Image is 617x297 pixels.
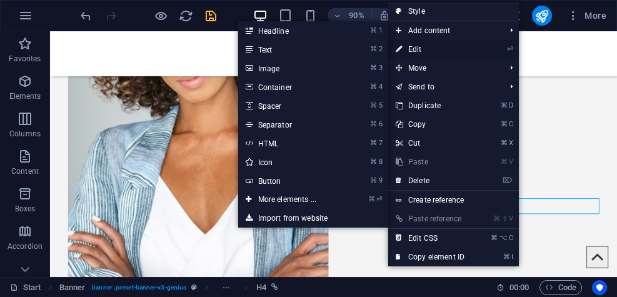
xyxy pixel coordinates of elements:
[501,139,508,147] i: ⌘
[379,139,382,147] i: 7
[178,8,193,23] button: reload
[388,171,472,190] a: ⌦Delete
[539,280,582,295] button: Code
[238,190,341,209] a: ⌘⏎More elements ...
[509,120,513,128] i: C
[370,139,377,147] i: ⌘
[379,45,382,53] i: 2
[238,153,341,171] a: ⌘8Icon
[567,9,606,22] span: More
[78,8,93,23] button: undo
[59,280,278,295] nav: breadcrumb
[9,129,41,139] p: Columns
[501,158,508,166] i: ⌘
[388,59,500,78] span: Move
[153,8,168,23] button: Click here to leave preview mode and continue editing
[511,253,513,261] i: I
[9,54,41,64] p: Favorites
[501,101,508,109] i: ⌘
[370,120,377,128] i: ⌘
[191,284,197,291] i: This element is a customizable preset
[518,283,520,292] span: :
[501,120,508,128] i: ⌘
[370,45,377,53] i: ⌘
[388,191,519,209] a: Create reference
[545,280,576,295] span: Code
[388,96,472,115] a: ⌘DDuplicate
[370,158,377,166] i: ⌘
[379,101,382,109] i: 5
[79,9,93,23] i: Undo: Change link (Ctrl+Z)
[238,21,341,40] a: ⌘1Headline
[509,214,513,223] i: V
[509,158,513,166] i: V
[238,171,341,190] a: ⌘9Button
[271,284,278,291] i: This element is linked
[379,26,382,34] i: 1
[15,204,36,214] p: Boxes
[346,8,366,23] h6: 90%
[256,280,266,295] span: Click to select. Double-click to edit
[379,120,382,128] i: 6
[388,2,519,21] a: Style
[562,6,611,26] button: More
[388,115,472,134] a: ⌘CCopy
[376,195,382,203] i: ⏎
[90,280,186,295] span: . banner .preset-banner-v3-genius
[379,83,382,91] i: 4
[370,83,377,91] i: ⌘
[370,26,377,34] i: ⌘
[238,78,341,96] a: ⌘4Container
[534,9,549,23] i: Publish
[238,96,341,115] a: ⌘5Spacer
[496,280,529,295] h6: Session time
[509,234,513,242] i: C
[388,209,472,228] a: ⌘⇧VPaste reference
[9,91,41,101] p: Elements
[203,8,218,23] button: save
[179,9,193,23] i: Reload page
[592,280,607,295] button: Usercentrics
[379,64,382,72] i: 3
[388,229,472,248] a: ⌘⌥CEdit CSS
[59,280,86,295] span: Click to select. Double-click to edit
[532,6,552,26] button: publish
[379,10,390,21] i: On resize automatically adjust zoom level to fit chosen device.
[388,248,472,266] a: ⌘ICopy element ID
[238,59,341,78] a: ⌘3Image
[388,21,500,40] span: Add content
[491,234,498,242] i: ⌘
[499,234,508,242] i: ⌥
[238,115,341,134] a: ⌘6Separator
[388,134,472,153] a: ⌘XCut
[370,176,377,184] i: ⌘
[368,195,375,203] i: ⌘
[388,40,472,59] a: ⏎Edit
[238,134,341,153] a: ⌘7HTML
[370,101,377,109] i: ⌘
[493,214,500,223] i: ⌘
[388,153,472,171] a: ⌘VPaste
[507,45,513,53] i: ⏎
[503,176,513,184] i: ⌦
[238,40,341,59] a: ⌘2Text
[11,166,39,176] p: Content
[502,214,508,223] i: ⇧
[503,253,510,261] i: ⌘
[388,78,500,96] a: Send to
[328,8,372,23] button: 90%
[509,139,513,147] i: X
[238,209,388,228] a: Import from website
[509,101,513,109] i: D
[8,241,43,251] p: Accordion
[204,9,218,23] i: Save (Ctrl+S)
[379,158,382,166] i: 8
[509,280,529,295] span: 00 00
[370,64,377,72] i: ⌘
[379,176,382,184] i: 9
[10,280,41,295] a: Click to cancel selection. Double-click to open Pages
